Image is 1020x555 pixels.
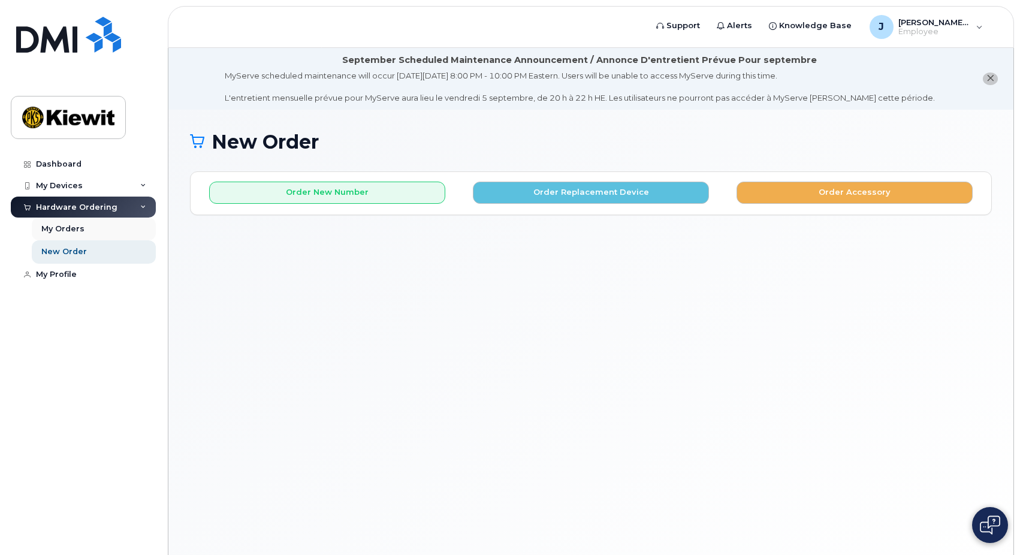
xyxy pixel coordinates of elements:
h1: New Order [190,131,992,152]
img: Open chat [980,515,1000,535]
button: close notification [983,73,998,85]
button: Order Accessory [737,182,973,204]
div: September Scheduled Maintenance Announcement / Annonce D'entretient Prévue Pour septembre [342,54,817,67]
button: Order Replacement Device [473,182,709,204]
div: MyServe scheduled maintenance will occur [DATE][DATE] 8:00 PM - 10:00 PM Eastern. Users will be u... [225,70,935,104]
button: Order New Number [209,182,445,204]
